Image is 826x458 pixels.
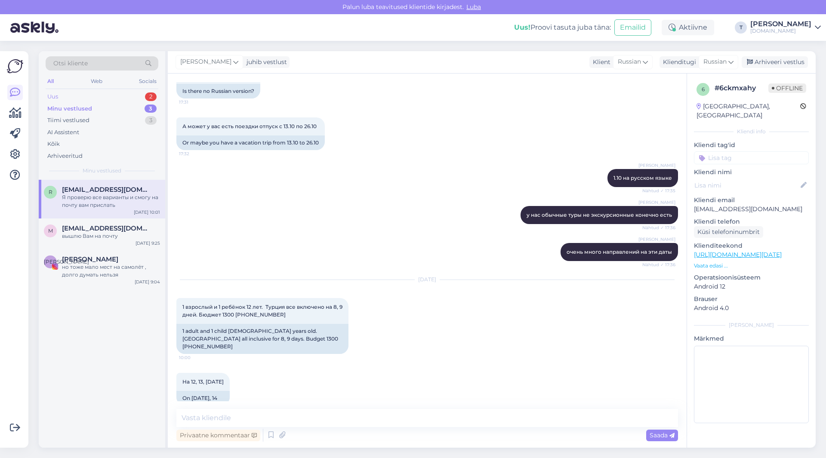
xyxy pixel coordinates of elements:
[694,181,799,190] input: Lisa nimi
[182,378,224,385] span: На 12, 13, [DATE]
[145,116,157,125] div: 3
[48,227,53,234] span: m
[62,224,151,232] span: marinamarksa@icloud.com
[694,304,809,313] p: Android 4.0
[694,282,809,291] p: Android 12
[642,224,675,231] span: Nähtud ✓ 17:36
[179,151,211,157] span: 17:32
[715,83,768,93] div: # 6ckmxahy
[7,58,23,74] img: Askly Logo
[176,135,325,150] div: Or maybe you have a vacation trip from 13.10 to 26.10
[182,123,317,129] span: А может у вас есть поездки отпуск с 13.10 по 26.10
[694,141,809,150] p: Kliendi tag'id
[702,86,705,92] span: 6
[145,92,157,101] div: 2
[179,99,211,105] span: 17:31
[694,205,809,214] p: [EMAIL_ADDRESS][DOMAIN_NAME]
[694,151,809,164] input: Lisa tag
[47,92,58,101] div: Uus
[62,194,160,209] div: Я проверю все варианты и смогу на почту вам прислать
[49,189,52,195] span: r
[694,321,809,329] div: [PERSON_NAME]
[613,175,672,181] span: 1.10 на русском языке
[697,102,800,120] div: [GEOGRAPHIC_DATA], [GEOGRAPHIC_DATA]
[176,276,678,283] div: [DATE]
[47,152,83,160] div: Arhiveeritud
[694,262,809,270] p: Vaata edasi ...
[47,105,92,113] div: Minu vestlused
[176,430,260,441] div: Privaatne kommentaar
[589,58,610,67] div: Klient
[638,162,675,169] span: [PERSON_NAME]
[642,261,675,268] span: Nähtud ✓ 17:36
[62,186,151,194] span: rostik66@mail.ru
[750,28,811,34] div: [DOMAIN_NAME]
[176,324,348,354] div: 1 adult and 1 child [DEMOGRAPHIC_DATA] years old. [GEOGRAPHIC_DATA] all inclusive for 8, 9 days. ...
[694,226,763,238] div: Küsi telefoninumbrit
[464,3,484,11] span: Luba
[514,23,530,31] b: Uus!
[46,76,55,87] div: All
[750,21,821,34] a: [PERSON_NAME][DOMAIN_NAME]
[514,22,611,33] div: Proovi tasuta juba täna:
[694,273,809,282] p: Operatsioonisüsteem
[136,240,160,246] div: [DATE] 9:25
[660,58,696,67] div: Klienditugi
[694,196,809,205] p: Kliendi email
[179,354,211,361] span: 10:00
[750,21,811,28] div: [PERSON_NAME]
[650,431,675,439] span: Saada
[638,199,675,206] span: [PERSON_NAME]
[62,255,118,263] span: Яна Роздорожня
[62,263,160,279] div: но тоже мало мест на самолёт , долго думать нельзя
[642,188,675,194] span: Nähtud ✓ 17:35
[694,241,809,250] p: Klienditeekond
[703,57,727,67] span: Russian
[662,20,714,35] div: Aktiivne
[53,59,88,68] span: Otsi kliente
[638,236,675,243] span: [PERSON_NAME]
[176,391,230,406] div: On [DATE], 14
[768,83,806,93] span: Offline
[83,167,121,175] span: Minu vestlused
[694,128,809,135] div: Kliendi info
[135,279,160,285] div: [DATE] 9:04
[694,168,809,177] p: Kliendi nimi
[176,84,260,98] div: Is there no Russian version?
[694,251,782,258] a: [URL][DOMAIN_NAME][DATE]
[134,209,160,215] div: [DATE] 10:01
[182,304,344,318] span: 1 взрослый и 1 ребёнок 12 лет. Турция все включено на 8, 9 дней. Бюджет 1300 [PHONE_NUMBER]
[567,249,672,255] span: очень много направлений на эти даты
[47,128,79,137] div: AI Assistent
[180,57,231,67] span: [PERSON_NAME]
[62,232,160,240] div: вышлю Вам на почту
[694,295,809,304] p: Brauser
[614,19,651,36] button: Emailid
[618,57,641,67] span: Russian
[694,334,809,343] p: Märkmed
[742,56,808,68] div: Arhiveeri vestlus
[145,105,157,113] div: 3
[694,217,809,226] p: Kliendi telefon
[47,140,60,148] div: Kõik
[89,76,104,87] div: Web
[44,258,89,265] span: [PERSON_NAME]
[735,22,747,34] div: T
[47,116,89,125] div: Tiimi vestlused
[137,76,158,87] div: Socials
[243,58,287,67] div: juhib vestlust
[527,212,672,218] span: у нас обычные туры не экскурсионные конечно есть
